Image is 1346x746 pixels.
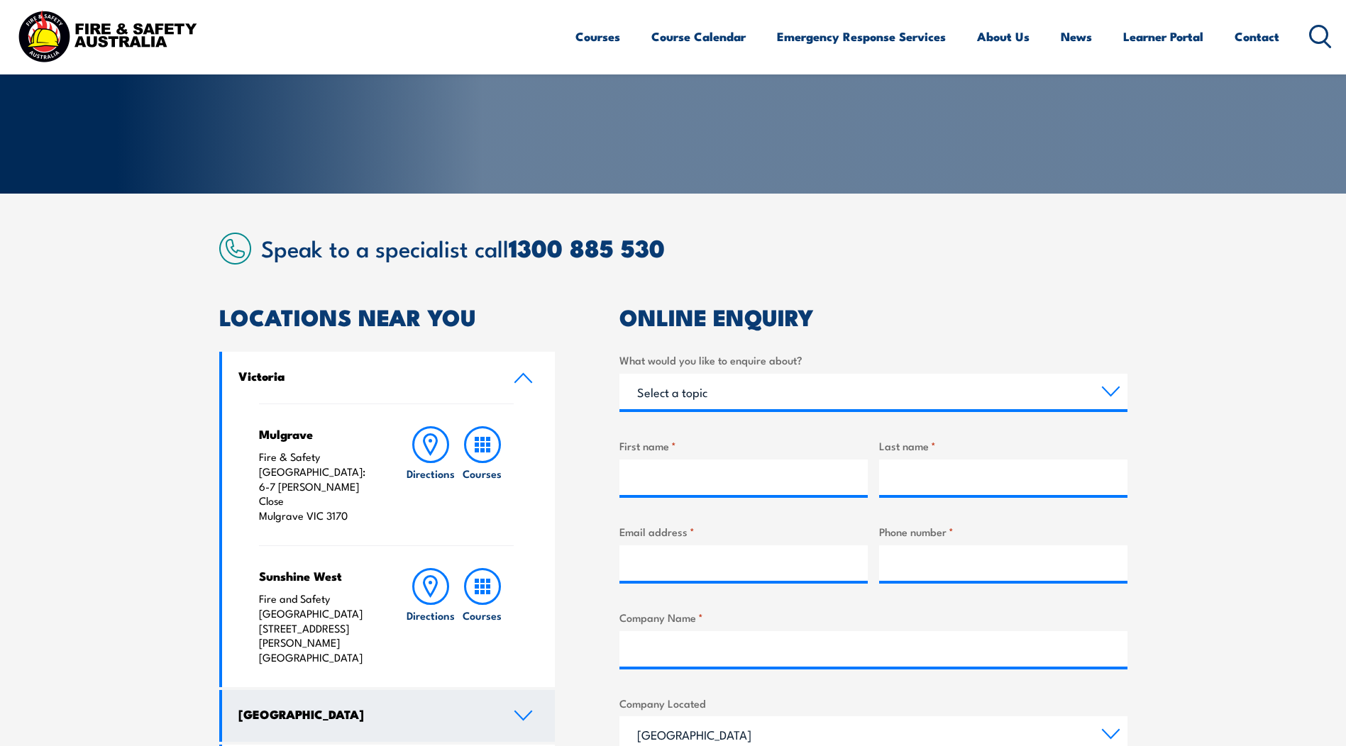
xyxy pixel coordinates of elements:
h4: [GEOGRAPHIC_DATA] [238,706,492,722]
a: Courses [575,18,620,55]
p: Fire & Safety [GEOGRAPHIC_DATA]: 6-7 [PERSON_NAME] Close Mulgrave VIC 3170 [259,450,377,523]
h2: Speak to a specialist call [261,235,1127,260]
label: Company Name [619,609,1127,625]
label: Email address [619,523,868,540]
label: Phone number [879,523,1127,540]
a: News [1061,18,1092,55]
label: Last name [879,438,1127,454]
a: Contact [1235,18,1279,55]
a: 1300 885 530 [509,228,665,266]
a: Learner Portal [1123,18,1203,55]
a: Directions [405,568,456,665]
h2: ONLINE ENQUIRY [619,306,1127,326]
h4: Mulgrave [259,426,377,442]
h6: Directions [407,466,455,481]
h6: Courses [463,608,502,623]
a: About Us [977,18,1030,55]
label: First name [619,438,868,454]
h4: Sunshine West [259,568,377,584]
h6: Courses [463,466,502,481]
a: Emergency Response Services [777,18,946,55]
a: Courses [457,426,508,523]
h4: Victoria [238,368,492,384]
h6: Directions [407,608,455,623]
a: Course Calendar [651,18,746,55]
h2: LOCATIONS NEAR YOU [219,306,556,326]
label: Company Located [619,695,1127,711]
a: Directions [405,426,456,523]
a: [GEOGRAPHIC_DATA] [222,690,556,742]
a: Courses [457,568,508,665]
label: What would you like to enquire about? [619,352,1127,368]
a: Victoria [222,352,556,403]
p: Fire and Safety [GEOGRAPHIC_DATA] [STREET_ADDRESS][PERSON_NAME] [GEOGRAPHIC_DATA] [259,591,377,665]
